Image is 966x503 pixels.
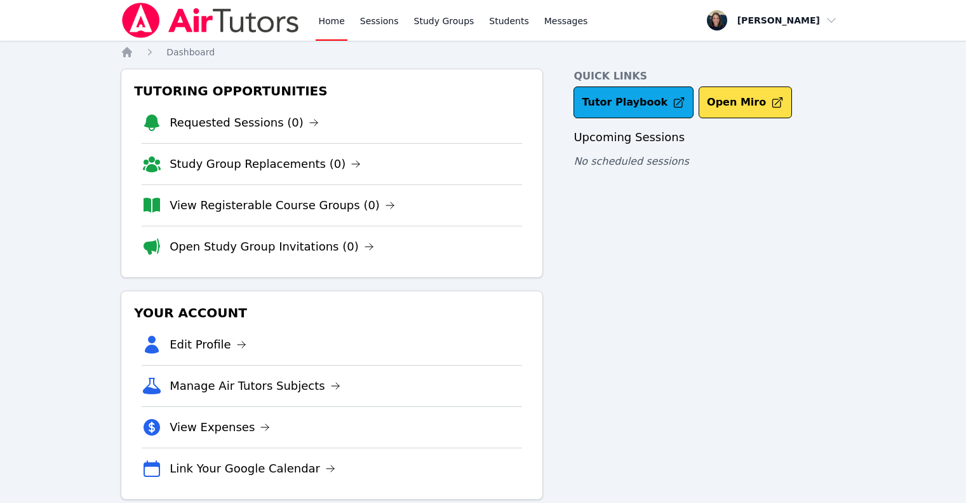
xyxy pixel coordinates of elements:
a: View Registerable Course Groups (0) [170,196,395,214]
a: Dashboard [166,46,215,59]
a: Tutor Playbook [574,86,694,118]
button: Open Miro [699,86,792,118]
h3: Your Account [131,301,532,324]
h4: Quick Links [574,69,845,84]
h3: Upcoming Sessions [574,128,845,146]
h3: Tutoring Opportunities [131,79,532,102]
a: View Expenses [170,418,270,436]
a: Requested Sessions (0) [170,114,319,132]
a: Edit Profile [170,336,246,354]
nav: Breadcrumb [121,46,845,59]
a: Link Your Google Calendar [170,460,335,478]
img: Air Tutors [121,3,300,38]
span: Messages [544,15,588,27]
a: Open Study Group Invitations (0) [170,238,374,256]
span: No scheduled sessions [574,155,688,167]
a: Study Group Replacements (0) [170,155,361,173]
span: Dashboard [166,47,215,57]
a: Manage Air Tutors Subjects [170,377,340,395]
